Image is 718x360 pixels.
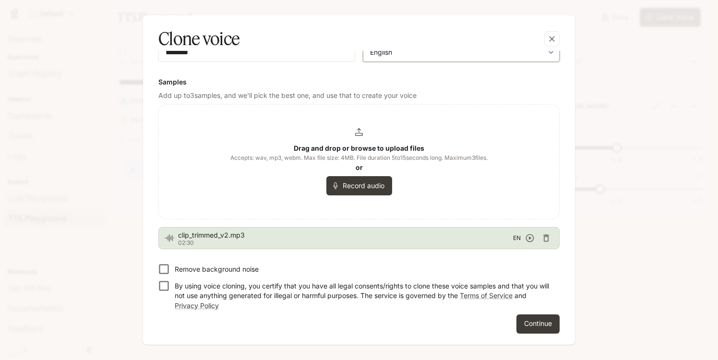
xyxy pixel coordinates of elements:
[158,77,560,87] h6: Samples
[516,314,560,334] button: Continue
[178,240,513,246] p: 02:30
[158,91,560,100] p: Add up to 3 samples, and we'll pick the best one, and use that to create your voice
[370,48,544,57] div: English
[326,176,392,195] button: Record audio
[230,153,488,163] span: Accepts: wav, mp3, webm. Max file size: 4MB. File duration 5 to 15 seconds long. Maximum 3 files.
[178,230,513,240] span: clip_trimmed_v2.mp3
[363,48,559,57] div: English
[175,301,219,310] a: Privacy Policy
[175,281,552,310] p: By using voice cloning, you certify that you have all legal consents/rights to clone these voice ...
[513,233,521,243] span: EN
[460,291,513,300] a: Terms of Service
[158,27,239,51] h5: Clone voice
[175,264,259,274] p: Remove background noise
[356,163,363,171] b: or
[294,144,424,152] b: Drag and drop or browse to upload files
